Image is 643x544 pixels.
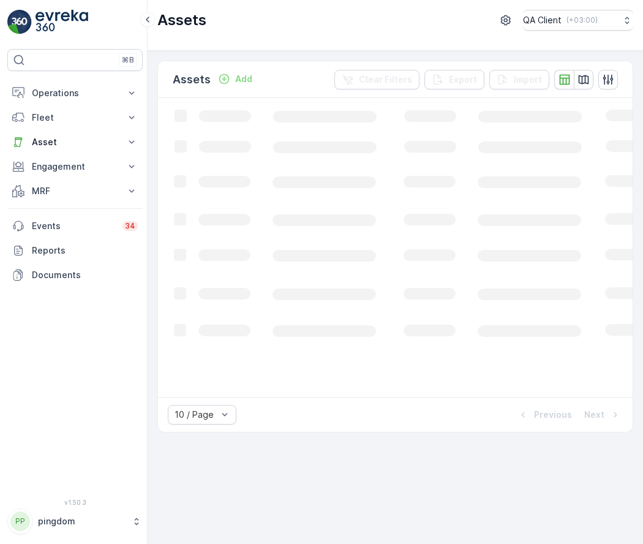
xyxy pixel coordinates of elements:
[32,220,115,232] p: Events
[523,10,633,31] button: QA Client(+03:00)
[534,409,572,421] p: Previous
[32,185,118,197] p: MRF
[424,70,484,89] button: Export
[32,161,118,173] p: Engagement
[7,179,143,203] button: MRF
[7,263,143,287] a: Documents
[516,407,573,422] button: Previous
[566,15,598,25] p: ( +03:00 )
[213,72,257,86] button: Add
[7,130,143,154] button: Asset
[489,70,549,89] button: Import
[125,221,135,231] p: 34
[7,154,143,179] button: Engagement
[7,499,143,506] span: v 1.50.3
[32,136,118,148] p: Asset
[36,10,88,34] img: logo_light-DOdMpM7g.png
[359,74,412,86] p: Clear Filters
[334,70,419,89] button: Clear Filters
[32,269,138,281] p: Documents
[584,409,604,421] p: Next
[7,81,143,105] button: Operations
[583,407,623,422] button: Next
[7,214,143,238] a: Events34
[122,55,134,65] p: ⌘B
[449,74,477,86] p: Export
[514,74,542,86] p: Import
[32,111,118,124] p: Fleet
[173,71,211,88] p: Assets
[38,515,126,527] p: pingdom
[10,512,30,531] div: PP
[7,10,32,34] img: logo
[235,73,252,85] p: Add
[32,244,138,257] p: Reports
[157,10,206,30] p: Assets
[32,87,118,99] p: Operations
[523,14,562,26] p: QA Client
[7,238,143,263] a: Reports
[7,105,143,130] button: Fleet
[7,508,143,534] button: PPpingdom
